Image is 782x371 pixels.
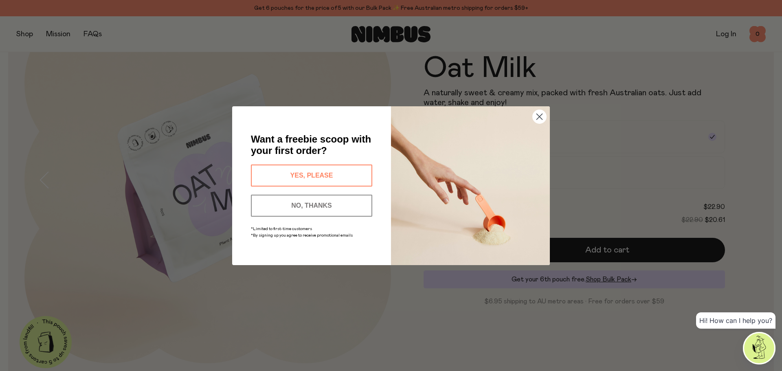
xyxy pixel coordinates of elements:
[744,333,774,363] img: agent
[532,110,547,124] button: Close dialog
[251,165,372,187] button: YES, PLEASE
[251,195,372,217] button: NO, THANKS
[251,227,312,231] span: *Limited to first-time customers
[251,233,353,237] span: *By signing up you agree to receive promotional emails
[696,312,775,329] div: Hi! How can I help you?
[251,134,371,156] span: Want a freebie scoop with your first order?
[391,106,550,265] img: c0d45117-8e62-4a02-9742-374a5db49d45.jpeg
